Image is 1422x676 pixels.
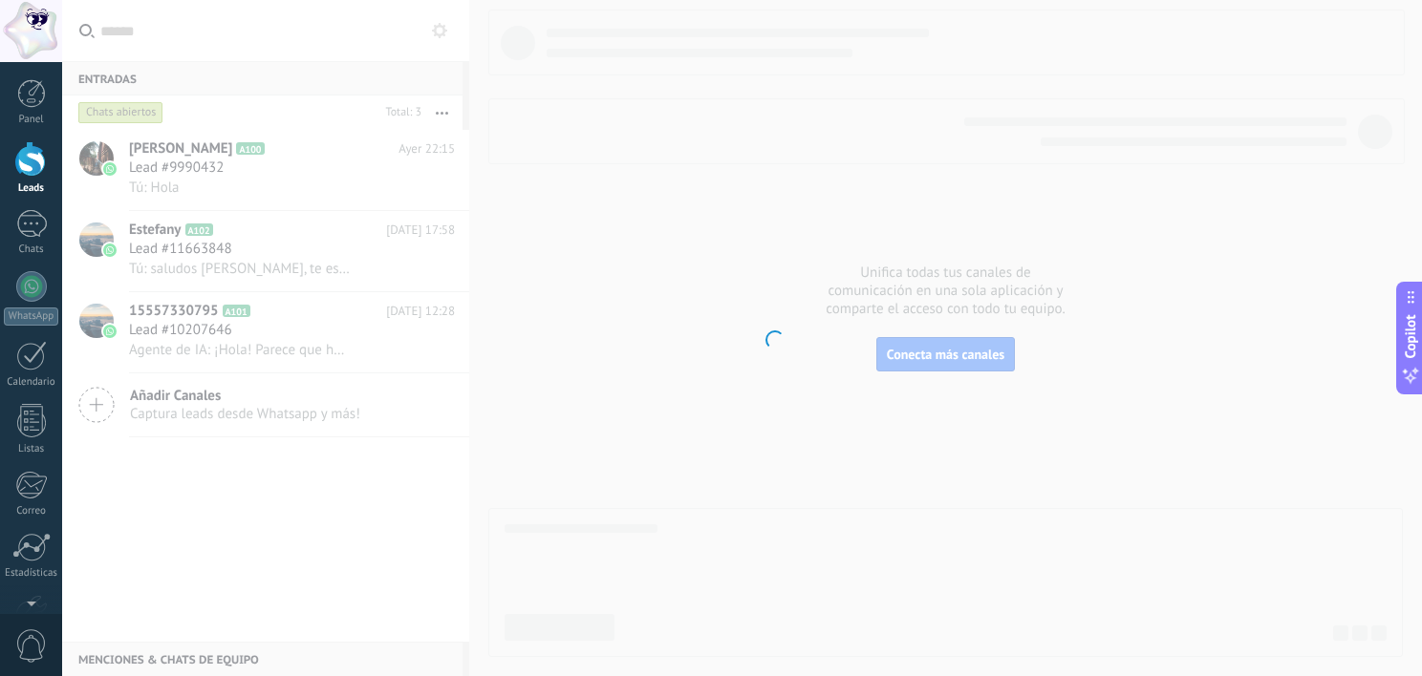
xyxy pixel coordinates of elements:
div: Calendario [4,376,59,389]
div: Correo [4,505,59,518]
div: WhatsApp [4,307,58,326]
div: Leads [4,182,59,195]
div: Chats [4,243,59,256]
div: Estadísticas [4,567,59,580]
span: Copilot [1401,315,1420,359]
div: Panel [4,114,59,126]
div: Listas [4,443,59,455]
